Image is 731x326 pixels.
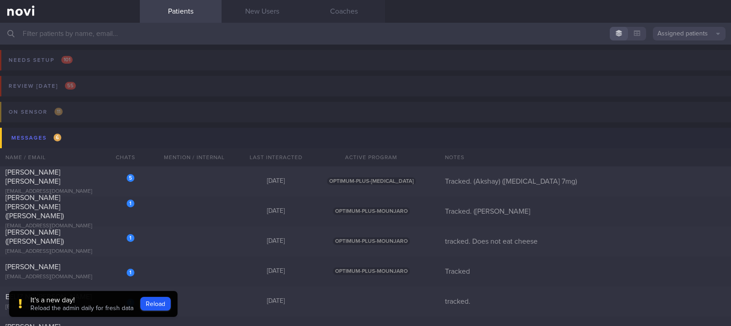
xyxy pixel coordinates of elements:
[5,263,60,271] span: [PERSON_NAME]
[104,148,140,166] div: Chats
[127,200,134,207] div: 1
[65,82,76,90] span: 55
[333,237,410,245] span: OPTIMUM-PLUS-MOUNJARO
[54,108,63,115] span: 11
[61,56,73,64] span: 101
[5,229,64,245] span: [PERSON_NAME] ([PERSON_NAME])
[6,54,75,66] div: Needs setup
[317,148,426,166] div: Active Program
[235,177,317,186] div: [DATE]
[6,80,78,92] div: Review [DATE]
[653,27,726,40] button: Assigned patients
[235,207,317,216] div: [DATE]
[5,188,134,195] div: [EMAIL_ADDRESS][DOMAIN_NAME]
[5,274,134,281] div: [EMAIL_ADDRESS][DOMAIN_NAME]
[127,269,134,276] div: 1
[235,237,317,246] div: [DATE]
[5,248,134,255] div: [EMAIL_ADDRESS][DOMAIN_NAME]
[6,106,65,118] div: On sensor
[235,267,317,276] div: [DATE]
[54,134,61,141] span: 6
[5,304,134,311] div: [EMAIL_ADDRESS][DOMAIN_NAME]
[235,297,317,306] div: [DATE]
[140,297,171,311] button: Reload
[127,174,134,182] div: 5
[9,132,64,144] div: Messages
[153,148,235,166] div: Mention / Internal
[333,207,410,215] span: OPTIMUM-PLUS-MOUNJARO
[5,223,134,230] div: [EMAIL_ADDRESS][DOMAIN_NAME]
[127,234,134,242] div: 1
[30,305,133,311] span: Reload the admin daily for fresh data
[30,296,133,305] div: It's a new day!
[5,194,64,220] span: [PERSON_NAME] [PERSON_NAME] ([PERSON_NAME])
[327,177,416,185] span: OPTIMUM-PLUS-[MEDICAL_DATA]
[5,169,60,185] span: [PERSON_NAME] [PERSON_NAME]
[235,148,317,166] div: Last Interacted
[5,293,92,301] span: EELIZ NG [PERSON_NAME]
[333,267,410,275] span: OPTIMUM-PLUS-MOUNJARO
